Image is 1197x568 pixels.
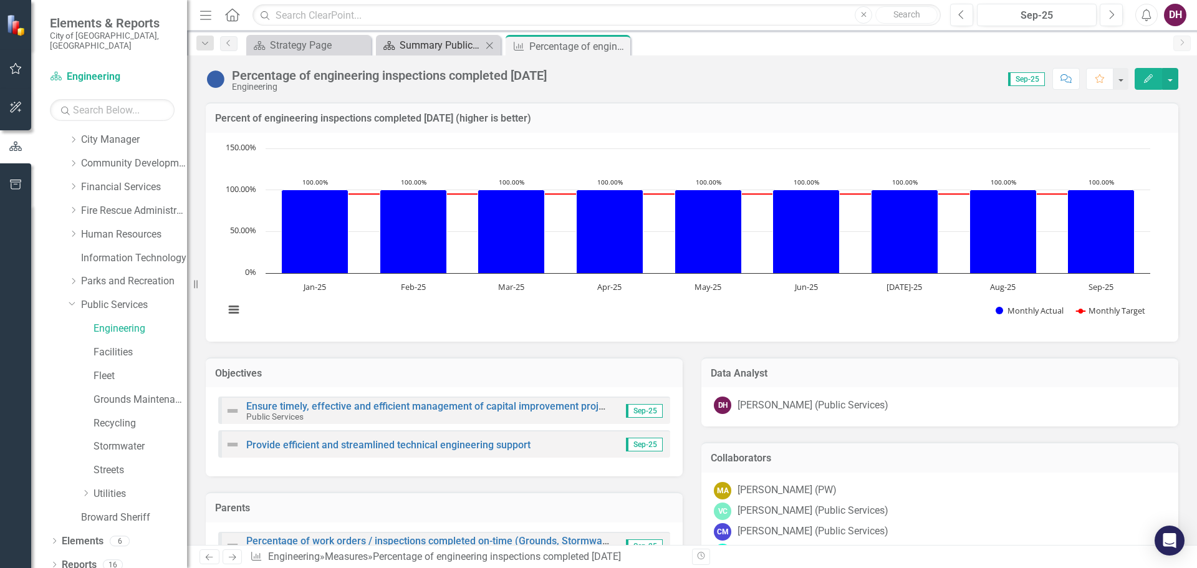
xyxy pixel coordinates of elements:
a: Fleet [94,369,187,383]
button: Sep-25 [977,4,1097,26]
a: Public Services [81,298,187,312]
img: Not Defined [225,437,240,452]
button: Search [875,6,938,24]
path: Sep-25, 100. Monthly Actual. [1068,190,1135,273]
span: Sep-25 [626,404,663,418]
text: 0% [245,266,256,277]
span: Elements & Reports [50,16,175,31]
input: Search ClearPoint... [252,4,941,26]
text: 100.00% [794,178,819,186]
text: Jun-25 [794,281,818,292]
text: 100.00% [499,178,524,186]
div: Strategy Page [270,37,368,53]
h3: Parents [215,503,673,514]
a: Engineering [50,70,175,84]
img: Not Defined [225,403,240,418]
div: CM [714,523,731,541]
text: 100.00% [597,178,623,186]
path: Feb-25, 100. Monthly Actual. [380,190,447,273]
text: 100.00% [226,183,256,195]
span: Sep-25 [626,438,663,451]
h3: Data Analyst [711,368,1169,379]
text: 100.00% [892,178,918,186]
a: Utilities [94,487,187,501]
text: 150.00% [226,142,256,153]
img: ClearPoint Strategy [6,14,28,36]
a: City Manager [81,133,187,147]
input: Search Below... [50,99,175,121]
div: » » [250,550,683,564]
div: MA [714,482,731,499]
div: Summary Public Services Engineering - Program Description (5002/6002) [400,37,482,53]
a: Parks and Recreation [81,274,187,289]
text: Feb-25 [401,281,426,292]
a: Elements [62,534,103,549]
a: Community Development [81,156,187,171]
div: RS [714,544,731,561]
path: Mar-25, 100. Monthly Actual. [478,190,545,273]
div: Chart. Highcharts interactive chart. [218,142,1166,329]
text: 100.00% [1089,178,1114,186]
div: Percentage of engineering inspections completed [DATE] [373,551,621,562]
button: DH [1164,4,1186,26]
text: [DATE]-25 [887,281,922,292]
a: Financial Services [81,180,187,195]
div: Percentage of engineering inspections completed [DATE] [529,39,627,54]
a: Broward Sheriff [81,511,187,525]
a: Facilities [94,345,187,360]
a: Strategy Page [249,37,368,53]
text: Sep-25 [1089,281,1113,292]
text: Mar-25 [498,281,524,292]
div: DH [714,397,731,414]
path: May-25, 100. Monthly Actual. [675,190,742,273]
a: Provide efficient and streamlined technical engineering support [246,439,531,451]
span: Search [893,9,920,19]
a: Human Resources [81,228,187,242]
path: Apr-25, 100. Monthly Actual. [577,190,643,273]
path: Jun-25, 100. Monthly Actual. [773,190,840,273]
path: Aug-25, 100. Monthly Actual. [970,190,1037,273]
div: VC [714,503,731,520]
text: May-25 [695,281,721,292]
h3: Percent of engineering inspections completed [DATE] (higher is better) [215,113,1169,124]
div: Engineering [232,82,547,92]
text: Jan-25 [302,281,326,292]
a: Information Technology [81,251,187,266]
text: Aug-25 [990,281,1016,292]
div: [PERSON_NAME] (Public Services) [738,524,888,539]
img: No Information [206,69,226,89]
h3: Objectives [215,368,673,379]
a: Ensure timely, effective and efficient management of capital improvement projects, solid waste an... [246,400,888,412]
text: 100.00% [302,178,328,186]
div: Percentage of engineering inspections completed [DATE] [232,69,547,82]
small: Public Services [246,412,304,421]
span: Sep-25 [626,539,663,553]
small: City of [GEOGRAPHIC_DATA], [GEOGRAPHIC_DATA] [50,31,175,51]
a: Engineering [94,322,187,336]
button: Show Monthly Target [1076,305,1145,316]
text: 100.00% [401,178,426,186]
div: Sep-25 [981,8,1092,23]
h3: Collaborators [711,453,1169,464]
span: Sep-25 [1008,72,1045,86]
a: Engineering [268,551,320,562]
a: Fire Rescue Administration [81,204,187,218]
a: Summary Public Services Engineering - Program Description (5002/6002) [379,37,482,53]
path: Jan-25, 100. Monthly Actual. [282,190,349,273]
div: [PERSON_NAME] (PW) [738,483,837,498]
text: 100.00% [991,178,1016,186]
img: Not Defined [225,538,240,553]
text: Apr-25 [597,281,622,292]
text: 50.00% [230,224,256,236]
a: Grounds Maintenance [94,393,187,407]
button: View chart menu, Chart [225,301,243,319]
div: [PERSON_NAME] (Public Services) [738,398,888,413]
a: Percentage of work orders / inspections completed on-time (Grounds, Stormwater, Facilities, Engin... [246,535,759,547]
svg: Interactive chart [218,142,1156,329]
a: Measures [325,551,368,562]
a: Streets [94,463,187,478]
text: 100.00% [696,178,721,186]
div: [PERSON_NAME] (Public Services) [738,504,888,518]
g: Monthly Actual, series 1 of 2. Bar series with 9 bars. [282,190,1135,273]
